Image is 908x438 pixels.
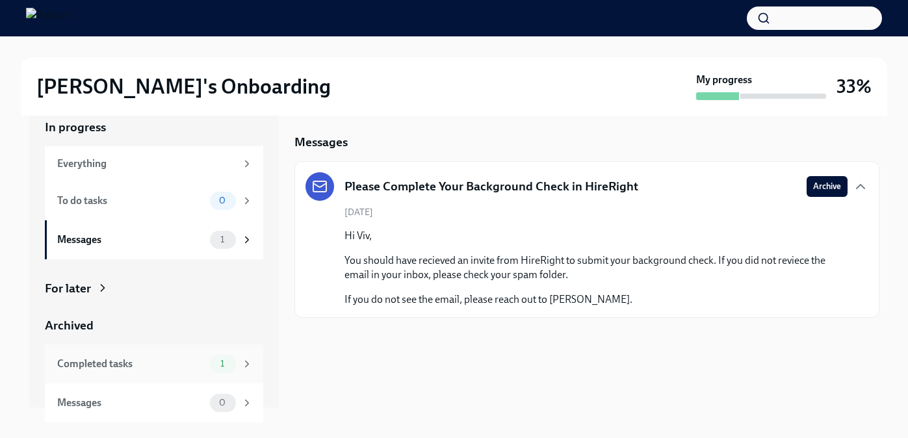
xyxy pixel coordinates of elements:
a: Archived [45,317,263,334]
h5: Messages [294,134,348,151]
span: 0 [211,398,233,407]
button: Archive [807,176,848,197]
a: Completed tasks1 [45,344,263,383]
a: Messages0 [45,383,263,422]
div: Everything [57,157,236,171]
div: For later [45,280,91,297]
p: If you do not see the email, please reach out to [PERSON_NAME]. [344,292,848,307]
span: 1 [213,235,232,244]
h3: 33% [837,75,872,98]
div: To do tasks [57,194,205,208]
strong: My progress [696,73,752,87]
a: In progress [45,119,263,136]
span: 0 [211,196,233,205]
div: Messages [57,396,205,410]
div: Messages [57,233,205,247]
span: 1 [213,359,232,368]
p: You should have recieved an invite from HireRight to submit your background check. If you did not... [344,253,848,282]
a: Messages1 [45,220,263,259]
div: Completed tasks [57,357,205,371]
p: Hi Viv, [344,229,848,243]
a: To do tasks0 [45,181,263,220]
span: [DATE] [344,206,373,218]
a: Everything [45,146,263,181]
img: Rothy's [26,8,70,29]
a: For later [45,280,263,297]
h5: Please Complete Your Background Check in HireRight [344,178,638,195]
h2: [PERSON_NAME]'s Onboarding [36,73,331,99]
span: Archive [813,180,841,193]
